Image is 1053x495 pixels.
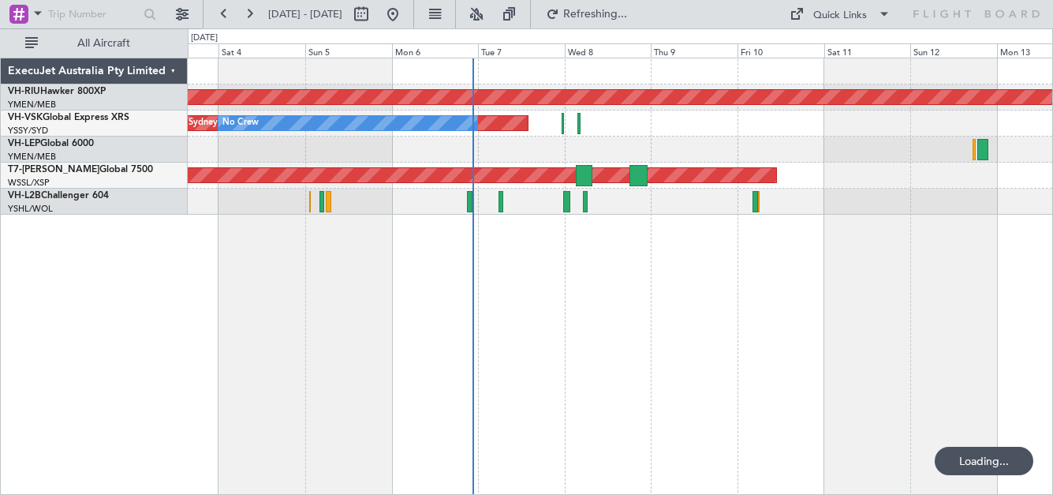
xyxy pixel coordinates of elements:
[17,31,171,56] button: All Aircraft
[305,43,392,58] div: Sun 5
[8,191,41,201] span: VH-L2B
[222,111,259,135] div: No Crew
[824,43,911,58] div: Sat 11
[737,43,824,58] div: Fri 10
[8,165,153,174] a: T7-[PERSON_NAME]Global 7500
[268,7,342,21] span: [DATE] - [DATE]
[651,43,737,58] div: Thu 9
[8,87,106,96] a: VH-RIUHawker 800XP
[8,113,43,122] span: VH-VSK
[8,113,129,122] a: VH-VSKGlobal Express XRS
[8,165,99,174] span: T7-[PERSON_NAME]
[8,99,56,111] a: YMEN/MEB
[910,43,997,58] div: Sun 12
[813,8,867,24] div: Quick Links
[8,139,94,148] a: VH-LEPGlobal 6000
[8,125,48,137] a: YSSY/SYD
[478,43,565,58] div: Tue 7
[48,2,139,26] input: Trip Number
[8,151,56,163] a: YMEN/MEB
[191,32,218,45] div: [DATE]
[392,43,479,58] div: Mon 6
[8,177,50,189] a: WSSL/XSP
[41,38,166,49] span: All Aircraft
[562,9,629,20] span: Refreshing...
[565,43,652,58] div: Wed 8
[935,447,1033,475] div: Loading...
[8,87,40,96] span: VH-RIU
[8,203,53,215] a: YSHL/WOL
[218,43,305,58] div: Sat 4
[539,2,633,27] button: Refreshing...
[782,2,898,27] button: Quick Links
[8,191,109,201] a: VH-L2BChallenger 604
[8,139,40,148] span: VH-LEP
